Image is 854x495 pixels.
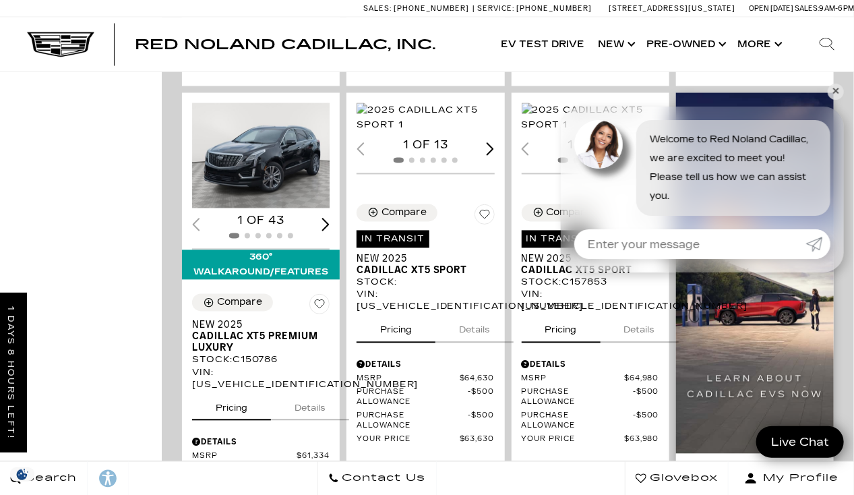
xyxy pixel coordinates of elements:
[522,411,633,432] span: Purchase Allowance
[472,5,595,12] a: Service: [PHONE_NUMBER]
[522,388,659,408] a: Purchase Allowance $500
[625,461,729,495] a: Glovebox
[192,103,332,208] img: 2025 Cadillac XT5 Premium Luxury 1
[633,411,659,432] span: $500
[522,230,659,276] a: In TransitNew 2025Cadillac XT5 Sport
[646,469,718,488] span: Glovebox
[749,4,793,13] span: Open [DATE]
[357,231,429,248] span: In Transit
[192,320,319,331] span: New 2025
[357,254,484,265] span: New 2025
[522,359,659,371] div: Pricing Details - New 2025 Cadillac XT5 Sport
[357,276,494,289] div: Stock :
[357,435,494,445] a: Your Price $63,630
[547,207,592,219] div: Compare
[357,138,494,153] div: 1 of 13
[460,435,495,445] span: $63,630
[357,435,460,445] span: Your Price
[309,294,330,320] button: Save Vehicle
[487,143,495,156] div: Next slide
[27,32,94,57] img: Cadillac Dark Logo with Cadillac White Text
[192,391,271,421] button: pricing tab
[357,374,494,384] a: MSRP $64,630
[522,231,594,248] span: In Transit
[339,469,426,488] span: Contact Us
[357,411,494,432] a: Purchase Allowance $500
[522,254,649,265] span: New 2025
[322,219,330,231] div: Next slide
[192,320,330,354] a: New 2025Cadillac XT5 Premium Luxury
[601,313,679,343] button: details tab
[192,436,330,448] div: Pricing Details - New 2025 Cadillac XT5 Premium Luxury
[522,374,659,384] a: MSRP $64,980
[192,214,330,229] div: 1 of 43
[591,18,640,71] a: New
[477,4,514,13] span: Service:
[758,469,838,488] span: My Profile
[522,103,662,133] img: 2025 Cadillac XT5 Sport 1
[522,138,659,153] div: 1 of 13
[522,435,625,445] span: Your Price
[357,313,435,343] button: pricing tab
[192,103,332,208] div: 1 / 2
[357,230,494,276] a: In TransitNew 2025Cadillac XT5 Sport
[522,435,659,445] a: Your Price $63,980
[516,4,592,13] span: [PHONE_NUMBER]
[460,374,495,384] span: $64,630
[182,250,340,280] div: 360° WalkAround/Features
[217,297,262,309] div: Compare
[522,388,633,408] span: Purchase Allowance
[729,461,854,495] button: Open user profile menu
[297,452,330,462] span: $61,334
[522,374,625,384] span: MSRP
[192,354,330,366] div: Stock : C150786
[192,367,330,391] div: VIN: [US_VEHICLE_IDENTIFICATION_NUMBER]
[574,229,806,259] input: Enter your message
[522,265,649,276] span: Cadillac XT5 Sport
[382,207,427,219] div: Compare
[357,265,484,276] span: Cadillac XT5 Sport
[522,411,659,432] a: Purchase Allowance $500
[633,388,659,408] span: $500
[494,18,591,71] a: EV Test Drive
[271,391,349,421] button: details tab
[435,313,514,343] button: details tab
[363,4,392,13] span: Sales:
[192,452,330,462] a: MSRP $61,334
[135,38,435,51] a: Red Noland Cadillac, Inc.
[522,276,659,289] div: Stock : C157853
[468,411,495,432] span: $500
[574,120,623,169] img: Agent profile photo
[731,18,787,71] button: More
[357,411,468,432] span: Purchase Allowance
[522,204,603,222] button: Compare Vehicle
[795,4,819,13] span: Sales:
[522,313,601,343] button: pricing tab
[522,289,659,313] div: VIN: [US_VEHICLE_IDENTIFICATION_NUMBER]
[192,331,319,354] span: Cadillac XT5 Premium Luxury
[357,359,494,371] div: Pricing Details - New 2025 Cadillac XT5 Sport
[357,103,497,133] img: 2025 Cadillac XT5 Sport 1
[764,434,836,450] span: Live Chat
[7,467,38,482] section: Click to Open Cookie Consent Modal
[636,120,830,216] div: Welcome to Red Noland Cadillac, we are excited to meet you! Please tell us how we can assist you.
[624,435,659,445] span: $63,980
[609,4,735,13] a: [STREET_ADDRESS][US_STATE]
[357,289,494,313] div: VIN: [US_VEHICLE_IDENTIFICATION_NUMBER]
[640,18,731,71] a: Pre-Owned
[819,4,854,13] span: 9 AM-6 PM
[475,204,495,230] button: Save Vehicle
[394,4,469,13] span: [PHONE_NUMBER]
[357,388,494,408] a: Purchase Allowance $500
[357,103,497,133] div: 1 / 2
[357,204,437,222] button: Compare Vehicle
[135,36,435,53] span: Red Noland Cadillac, Inc.
[357,388,468,408] span: Purchase Allowance
[7,467,38,482] img: Opt-Out Icon
[624,374,659,384] span: $64,980
[363,5,472,12] a: Sales: [PHONE_NUMBER]
[317,461,437,495] a: Contact Us
[756,426,844,458] a: Live Chat
[468,388,495,408] span: $500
